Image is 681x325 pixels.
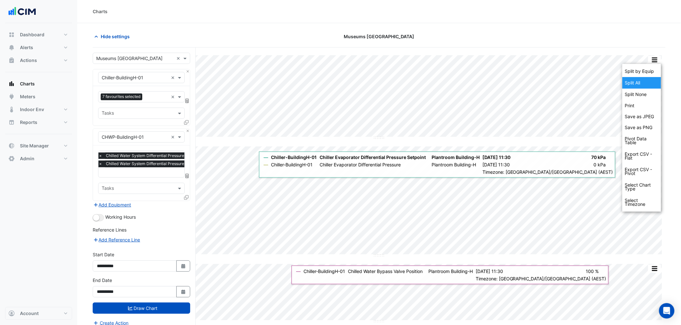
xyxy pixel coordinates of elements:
span: Clear [171,134,176,140]
span: Indoor Env [20,106,44,113]
button: Admin [5,152,72,165]
div: Data series of the same equipment displayed on the same chart, except for binary data [622,66,661,77]
label: End Date [93,277,112,284]
app-icon: Admin [8,155,15,162]
button: Add Equipment [93,201,132,208]
span: Working Hours [105,214,136,220]
button: More Options [648,56,661,64]
div: Tasks [101,185,114,193]
div: Charts [93,8,107,15]
div: Pivot Data Table [622,133,661,148]
div: Export CSV - Pivot [622,164,661,179]
app-icon: Reports [8,119,15,126]
span: Actions [20,57,37,64]
span: Choose Function [184,98,190,103]
fa-icon: Select Date [181,263,186,269]
button: Reports [5,116,72,129]
app-icon: Charts [8,81,15,87]
app-icon: Alerts [8,44,15,51]
app-icon: Dashboard [8,31,15,38]
span: Clear [176,55,182,62]
span: Clone Favourites and Tasks from this Equipment to other Equipment [184,119,189,125]
span: Museums [GEOGRAPHIC_DATA] [344,33,414,40]
div: Open Intercom Messenger [659,303,675,319]
span: Dashboard [20,31,44,38]
span: × [98,153,103,159]
label: Start Date [93,251,114,258]
button: Alerts [5,41,72,54]
app-icon: Indoor Env [8,106,15,113]
button: Meters [5,90,72,103]
div: All data series combined on a single larger chart [622,89,661,100]
span: Site Manager [20,143,49,149]
span: Reports [20,119,37,126]
button: Draw Chart [93,303,190,314]
button: Site Manager [5,139,72,152]
div: Tasks [101,110,114,118]
img: Company Logo [8,5,37,18]
button: Close [186,129,190,133]
span: Chilled Water System Differential Pressure - Plantroom, Building-H [104,153,230,159]
span: Clone Favourites and Tasks from this Equipment to other Equipment [184,195,189,200]
button: Account [5,307,72,320]
app-icon: Meters [8,93,15,100]
div: Each data series displayed its own chart, except alerts which are shown on top of non binary data... [622,77,661,89]
span: Charts [20,81,35,87]
span: Admin [20,155,34,162]
div: Export CSV - Flat [622,148,661,164]
span: 7 favourites selected [101,93,142,100]
span: × [98,161,103,167]
button: Charts [5,77,72,90]
fa-icon: Select Date [181,289,186,294]
app-icon: Site Manager [8,143,15,149]
button: Indoor Env [5,103,72,116]
span: Clear [171,74,176,81]
div: Select Chart Type [622,179,661,195]
div: Save as JPEG [622,111,661,122]
app-icon: Actions [8,57,15,64]
span: Chilled Water System Differential Pressure Setpoint - Plantroom, Building-H [104,161,246,167]
button: Close [186,69,190,74]
span: Hide settings [101,33,130,40]
button: Dashboard [5,28,72,41]
div: Select Timezone [622,195,661,210]
button: Add Reference Line [93,236,141,243]
span: Choose Function [184,173,190,179]
label: Reference Lines [93,226,126,233]
button: Actions [5,54,72,67]
span: Meters [20,93,35,100]
button: Hide settings [93,31,134,42]
span: Clear [171,93,176,100]
span: Account [20,310,39,317]
button: More Options [648,265,661,273]
span: Alerts [20,44,33,51]
div: Print [622,100,661,111]
div: Save as PNG [622,122,661,133]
